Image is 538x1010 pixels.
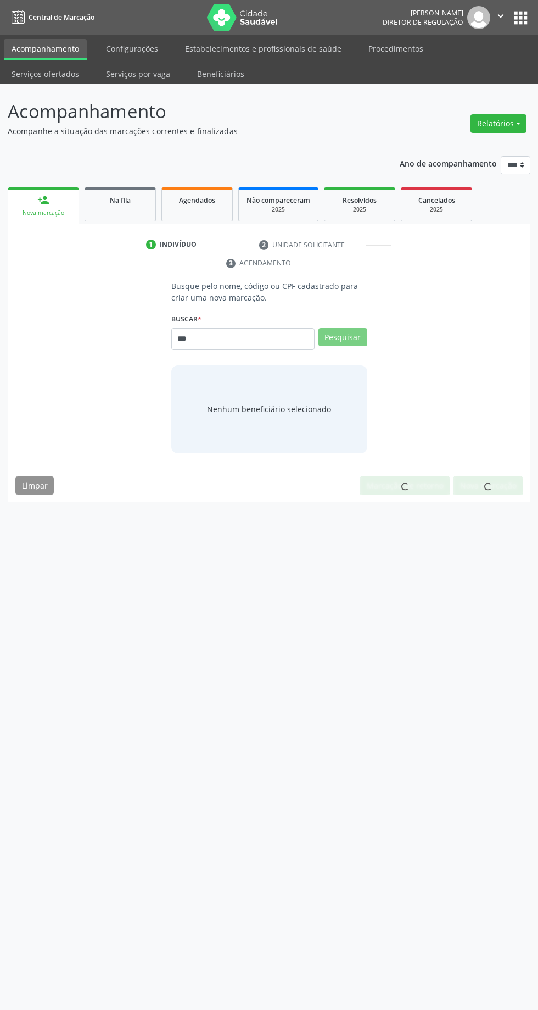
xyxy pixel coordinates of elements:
div: 2025 [409,206,464,214]
i:  [495,10,507,22]
span: Cancelados [418,196,455,205]
span: Nenhum beneficiário selecionado [207,403,331,415]
a: Procedimentos [361,39,431,58]
a: Beneficiários [189,64,252,84]
div: 1 [146,240,156,249]
span: Agendados [179,196,215,205]
p: Busque pelo nome, código ou CPF cadastrado para criar uma nova marcação. [171,280,367,303]
div: Indivíduo [160,240,197,249]
label: Buscar [171,311,201,328]
span: Central de Marcação [29,13,94,22]
a: Configurações [98,39,166,58]
button: Limpar [15,476,54,495]
img: img [467,6,490,29]
span: Não compareceram [246,196,310,205]
div: [PERSON_NAME] [383,8,463,18]
a: Serviços ofertados [4,64,87,84]
span: Na fila [110,196,131,205]
a: Central de Marcação [8,8,94,26]
span: Resolvidos [343,196,377,205]
div: person_add [37,194,49,206]
a: Serviços por vaga [98,64,178,84]
button:  [490,6,511,29]
button: Pesquisar [318,328,367,347]
button: Relatórios [470,114,526,133]
div: Nova marcação [15,209,71,217]
p: Acompanhamento [8,98,373,125]
div: 2025 [332,206,387,214]
div: 2025 [246,206,310,214]
p: Acompanhe a situação das marcações correntes e finalizadas [8,125,373,137]
span: Diretor de regulação [383,18,463,27]
a: Acompanhamento [4,39,87,60]
p: Ano de acompanhamento [400,156,497,170]
button: apps [511,8,530,27]
a: Estabelecimentos e profissionais de saúde [177,39,349,58]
